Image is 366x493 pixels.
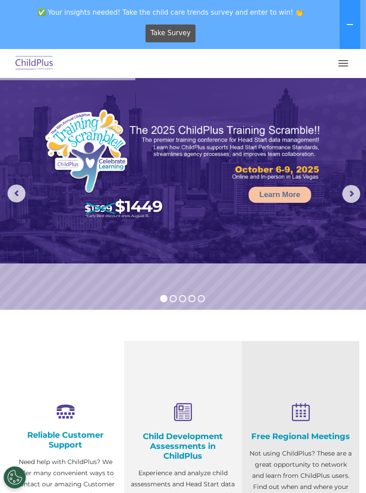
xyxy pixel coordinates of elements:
[13,53,55,74] img: ChildPlus by Procare Solutions
[146,25,196,42] a: Take Survey
[4,466,26,489] button: Cookies Settings
[4,4,338,21] span: ✅ Your insights needed! Take the child care trends survey and enter to win! 👏
[150,25,191,41] span: Take Survey
[249,187,311,203] a: Learn More
[131,431,235,461] h4: Child Development Assessments in ChildPlus
[13,430,117,450] h4: Reliable Customer Support
[249,431,353,441] h4: Free Regional Meetings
